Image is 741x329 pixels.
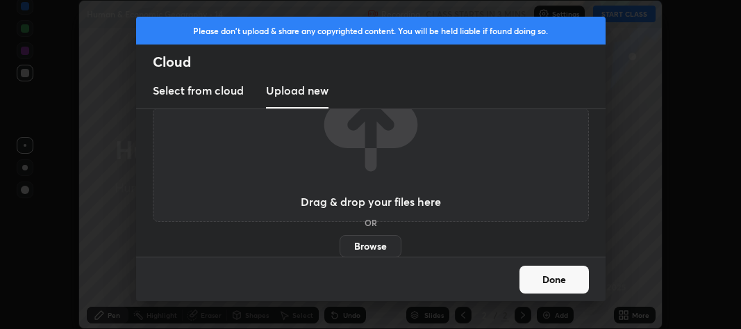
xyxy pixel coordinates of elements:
div: Please don't upload & share any copyrighted content. You will be held liable if found doing so. [136,17,606,45]
h3: Select from cloud [153,82,244,99]
h3: Drag & drop your files here [301,196,441,207]
button: Done [519,266,589,294]
h5: OR [365,218,377,227]
h3: Upload new [266,82,328,99]
h2: Cloud [153,53,606,71]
